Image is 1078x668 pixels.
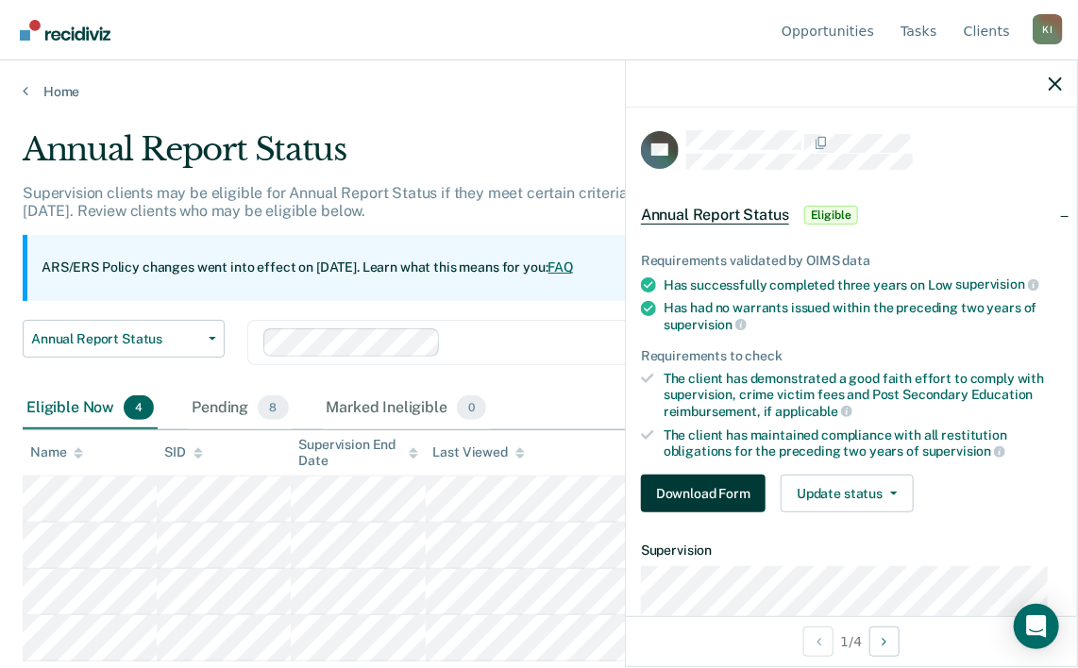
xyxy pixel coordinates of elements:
button: Previous Opportunity [803,626,834,657]
div: The client has demonstrated a good faith effort to comply with supervision, crime victim fees and... [664,371,1062,419]
div: Pending [188,388,292,429]
a: FAQ [548,259,575,275]
div: The client has maintained compliance with all restitution obligations for the preceding two years of [664,427,1062,459]
div: Name [30,444,83,460]
div: K I [1033,14,1063,44]
div: Has had no warrants issued within the preceding two years of [664,300,1062,332]
div: Last Viewed [433,444,525,460]
div: Eligible Now [23,388,158,429]
span: 4 [124,395,154,420]
span: supervision [664,317,747,332]
p: Supervision clients may be eligible for Annual Report Status if they meet certain criteria. The o... [23,184,972,220]
div: Supervision End Date [298,437,417,469]
div: Requirements to check [641,348,1062,364]
button: Download Form [641,475,766,512]
div: Marked Ineligible [323,388,491,429]
p: ARS/ERS Policy changes went into effect on [DATE]. Learn what this means for you: [42,259,574,277]
span: 0 [457,395,486,420]
div: Annual Report StatusEligible [626,185,1077,245]
button: Next Opportunity [869,626,900,657]
div: Open Intercom Messenger [1014,604,1059,649]
span: Annual Report Status [641,206,789,225]
div: 1 / 4 [626,616,1077,666]
span: Eligible [804,206,858,225]
span: supervision [956,276,1039,292]
a: Navigate to form link [641,475,773,512]
span: supervision [922,443,1005,459]
div: Requirements validated by OIMS data [641,253,1062,269]
div: SID [164,444,203,460]
a: Home [23,83,1055,100]
span: applicable [776,404,852,419]
div: Has successfully completed three years on Low [664,276,1062,293]
span: 8 [258,395,288,420]
dt: Supervision [641,543,1062,559]
button: Profile dropdown button [1033,14,1063,44]
span: Annual Report Status [31,331,201,347]
img: Recidiviz [20,20,110,41]
div: Annual Report Status [23,130,993,184]
button: Update status [781,475,914,512]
